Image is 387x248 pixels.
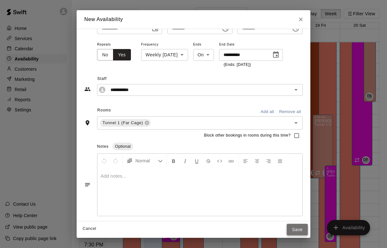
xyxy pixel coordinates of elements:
[252,155,262,167] button: Center Align
[97,74,303,84] span: Staff
[193,40,214,49] span: Ends
[204,132,291,139] span: Block other bookings in rooms during this time?
[295,14,307,25] button: Close
[97,40,136,49] span: Repeats
[97,49,113,61] button: No
[224,62,278,68] p: (Ends: [DATE])
[193,49,214,61] div: On
[100,119,151,127] div: Tunnel 1 (Far Cage)
[214,155,225,167] button: Insert Code
[141,40,188,49] span: Frequency
[99,155,110,167] button: Undo
[226,155,237,167] button: Insert Link
[84,120,91,126] svg: Rooms
[292,118,300,127] button: Open
[203,155,214,167] button: Format Strikethrough
[180,155,191,167] button: Format Italics
[79,224,100,234] button: Cancel
[168,155,179,167] button: Format Bold
[84,15,123,24] h6: New Availability
[269,48,282,61] button: Choose date, selected date is Dec 17, 2025
[219,40,283,49] span: End Date
[100,120,146,126] span: Tunnel 1 (Far Cage)
[124,155,165,167] button: Formatting Options
[84,86,91,92] svg: Staff
[97,108,111,112] span: Rooms
[113,49,131,61] button: Yes
[110,155,121,167] button: Redo
[240,155,251,167] button: Left Align
[84,181,91,188] svg: Notes
[287,224,308,236] button: Save
[135,158,158,164] span: Normal
[275,155,285,167] button: Justify Align
[97,144,109,149] span: Notes
[97,49,131,61] div: outlined button group
[191,155,202,167] button: Format Underline
[277,107,303,117] button: Remove all
[112,144,133,149] span: Optional
[263,155,274,167] button: Right Align
[292,85,300,94] button: Open
[257,107,277,117] button: Add all
[141,49,188,61] div: Weekly [DATE]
